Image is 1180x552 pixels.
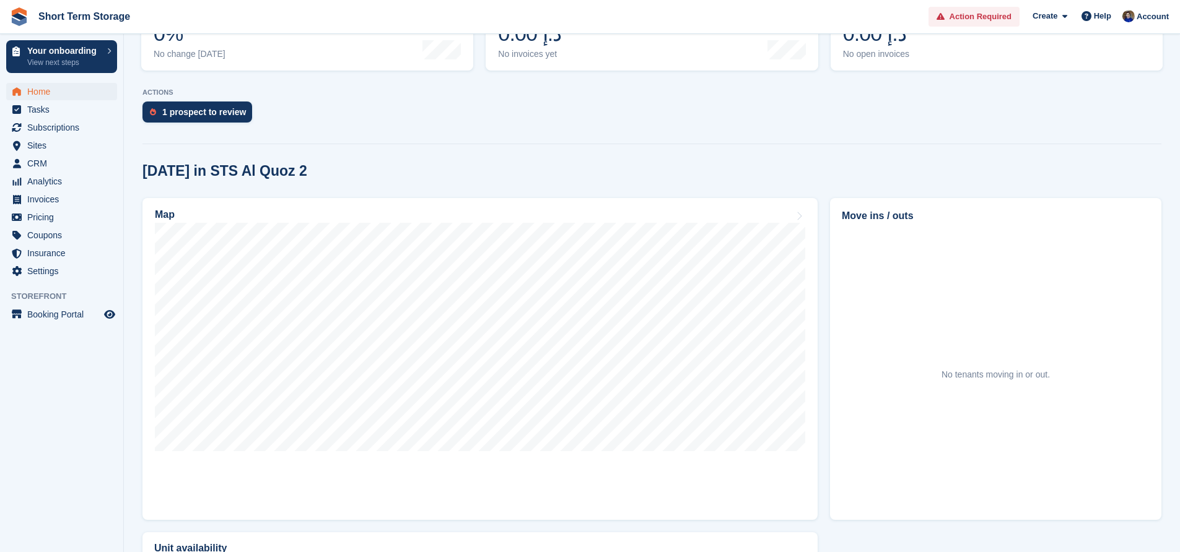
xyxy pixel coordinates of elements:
a: Map [142,198,818,520]
span: Account [1137,11,1169,23]
a: menu [6,155,117,172]
img: Salman Rahman [1122,10,1135,22]
a: Preview store [102,307,117,322]
span: Sites [27,137,102,154]
h2: Move ins / outs [842,209,1150,223]
p: View next steps [27,57,101,68]
div: No open invoices [843,49,928,59]
span: Home [27,83,102,100]
div: 0% [154,21,225,46]
div: 1 prospect to review [162,107,246,117]
a: menu [6,173,117,190]
span: Storefront [11,290,123,303]
a: Your onboarding View next steps [6,40,117,73]
a: menu [6,83,117,100]
a: menu [6,226,117,244]
a: menu [6,262,117,280]
p: Your onboarding [27,46,101,55]
a: menu [6,191,117,208]
span: Pricing [27,209,102,226]
a: menu [6,306,117,323]
span: Tasks [27,101,102,118]
img: prospect-51fa495bee0391a8d652442698ab0144808aea92771e9ea1ae160a38d050c398.svg [150,108,156,116]
span: Help [1094,10,1111,22]
span: Settings [27,262,102,280]
span: CRM [27,155,102,172]
span: Invoices [27,191,102,208]
img: stora-icon-8386f47178a22dfd0bd8f6a31ec36ba5ce8667c1dd55bd0f319d3a0aa187defe.svg [10,7,28,26]
h2: [DATE] in STS Al Quoz 2 [142,163,307,179]
div: No change [DATE] [154,49,225,59]
span: Booking Portal [27,306,102,323]
p: ACTIONS [142,88,1161,97]
a: 1 prospect to review [142,101,258,129]
h2: Map [155,209,175,220]
div: No invoices yet [498,49,590,59]
a: menu [6,119,117,136]
a: menu [6,244,117,262]
a: menu [6,209,117,226]
div: 0.00 د.إ [498,21,590,46]
a: menu [6,137,117,154]
span: Subscriptions [27,119,102,136]
span: Insurance [27,244,102,262]
span: Action Required [950,11,1012,23]
a: Action Required [929,7,1020,27]
span: Create [1033,10,1057,22]
a: Short Term Storage [33,6,135,27]
div: No tenants moving in or out. [942,368,1050,381]
a: menu [6,101,117,118]
div: 0.00 د.إ [843,21,928,46]
span: Coupons [27,226,102,244]
span: Analytics [27,173,102,190]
